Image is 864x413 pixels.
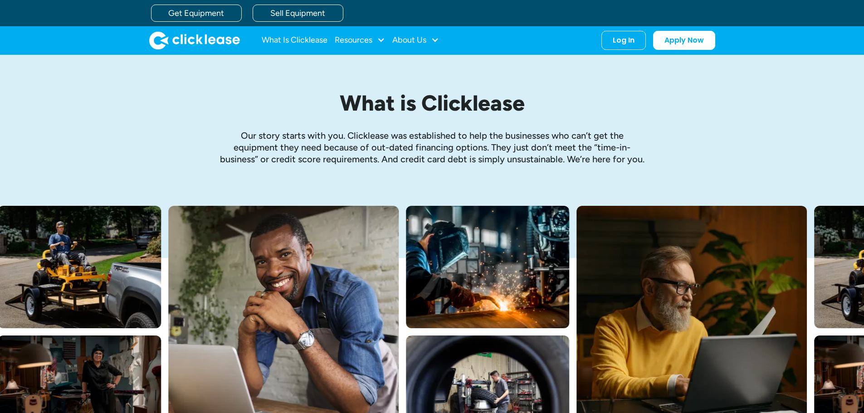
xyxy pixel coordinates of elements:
img: A welder in a large mask working on a large pipe [406,206,569,328]
h1: What is Clicklease [219,91,645,115]
p: Our story starts with you. Clicklease was established to help the businesses who can’t get the eq... [219,130,645,165]
a: Apply Now [653,31,715,50]
a: What Is Clicklease [262,31,327,49]
div: Log In [613,36,635,45]
a: Get Equipment [151,5,242,22]
a: home [149,31,240,49]
div: About Us [392,31,439,49]
div: Resources [335,31,385,49]
a: Sell Equipment [253,5,343,22]
img: Clicklease logo [149,31,240,49]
